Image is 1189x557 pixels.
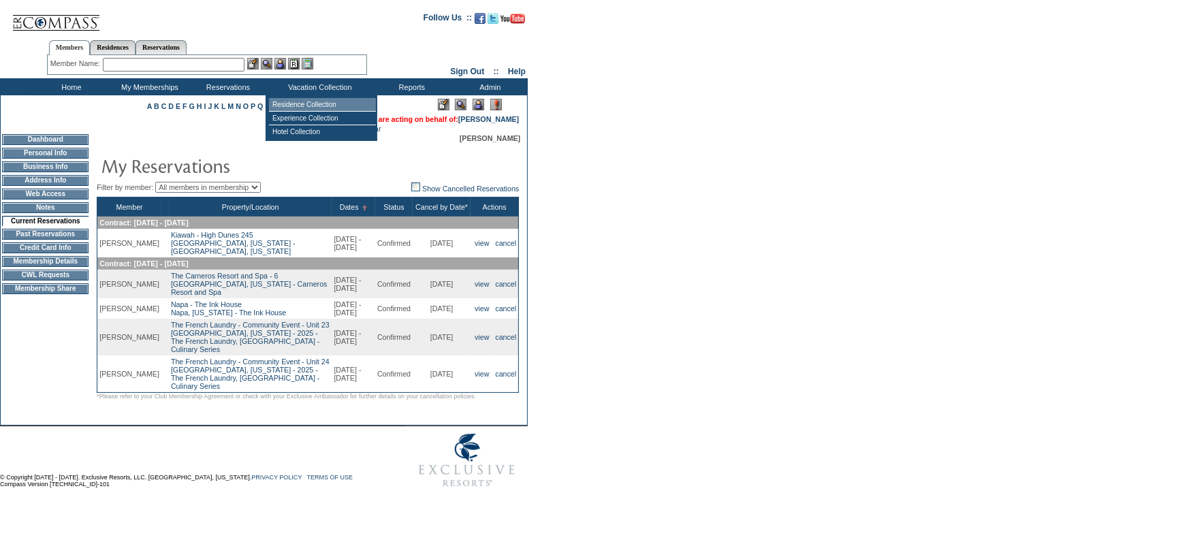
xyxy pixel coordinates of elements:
[269,98,376,112] td: Residence Collection
[261,58,272,69] img: View
[475,239,489,247] a: view
[99,219,188,227] span: Contract: [DATE] - [DATE]
[363,115,519,123] span: You are acting on behalf of:
[332,355,375,393] td: [DATE] - [DATE]
[183,102,187,110] a: F
[274,58,286,69] img: Impersonate
[475,17,486,25] a: Become our fan on Facebook
[2,216,89,226] td: Current Reservations
[269,112,376,125] td: Experience Collection
[413,319,471,355] td: [DATE]
[221,102,225,110] a: L
[161,102,167,110] a: C
[171,300,286,317] a: Napa - The Ink HouseNapa, [US_STATE] - The Ink House
[411,182,420,191] img: chk_off.JPG
[204,102,206,110] a: I
[247,58,259,69] img: b_edit.gif
[2,283,89,294] td: Membership Share
[449,78,528,95] td: Admin
[508,67,526,76] a: Help
[2,202,89,213] td: Notes
[257,102,263,110] a: Q
[375,270,413,298] td: Confirmed
[50,58,103,69] div: Member Name:
[12,3,100,31] img: Compass Home
[475,333,489,341] a: view
[97,298,161,319] td: [PERSON_NAME]
[450,67,484,76] a: Sign Out
[455,99,466,110] img: View Mode
[197,102,202,110] a: H
[288,58,300,69] img: Reservations
[227,102,234,110] a: M
[375,319,413,355] td: Confirmed
[243,102,249,110] a: O
[475,13,486,24] img: Become our fan on Facebook
[171,321,330,353] a: The French Laundry - Community Event - Unit 23[GEOGRAPHIC_DATA], [US_STATE] - 2025 - The French L...
[97,393,476,400] span: *Please refer to your Club Membership Agreement or check with your Exclusive Ambassador for furth...
[375,229,413,257] td: Confirmed
[363,125,381,133] a: Clear
[171,231,296,255] a: Kiawah - High Dunes 245[GEOGRAPHIC_DATA], [US_STATE] - [GEOGRAPHIC_DATA], [US_STATE]
[460,134,520,142] span: [PERSON_NAME]
[97,319,161,355] td: [PERSON_NAME]
[116,203,143,211] a: Member
[266,78,371,95] td: Vacation Collection
[109,78,187,95] td: My Memberships
[208,102,212,110] a: J
[236,102,241,110] a: N
[475,304,489,313] a: view
[501,17,525,25] a: Subscribe to our YouTube Channel
[31,78,109,95] td: Home
[2,242,89,253] td: Credit Card Info
[490,99,502,110] img: Log Concern/Member Elevation
[2,161,89,172] td: Business Info
[488,17,498,25] a: Follow us on Twitter
[413,355,471,393] td: [DATE]
[269,125,376,138] td: Hotel Collection
[475,370,489,378] a: view
[471,197,519,217] th: Actions
[90,40,136,54] a: Residences
[496,239,517,247] a: cancel
[307,474,353,481] a: TERMS OF USE
[375,355,413,393] td: Confirmed
[214,102,219,110] a: K
[501,14,525,24] img: Subscribe to our YouTube Channel
[2,189,89,200] td: Web Access
[99,259,188,268] span: Contract: [DATE] - [DATE]
[97,229,161,257] td: [PERSON_NAME]
[136,40,187,54] a: Reservations
[332,229,375,257] td: [DATE] - [DATE]
[415,203,468,211] a: Cancel by Date*
[332,270,375,298] td: [DATE] - [DATE]
[371,78,449,95] td: Reports
[154,102,159,110] a: B
[375,298,413,319] td: Confirmed
[488,13,498,24] img: Follow us on Twitter
[2,175,89,186] td: Address Info
[168,102,174,110] a: D
[189,102,195,110] a: G
[97,270,161,298] td: [PERSON_NAME]
[413,270,471,298] td: [DATE]
[97,183,153,191] span: Filter by member:
[496,280,517,288] a: cancel
[101,152,373,179] img: pgTtlMyReservations.gif
[222,203,279,211] a: Property/Location
[340,203,359,211] a: Dates
[496,333,517,341] a: cancel
[494,67,499,76] span: ::
[2,270,89,281] td: CWL Requests
[424,12,472,28] td: Follow Us ::
[406,426,528,494] img: Exclusive Resorts
[359,205,368,210] img: Ascending
[251,474,302,481] a: PRIVACY POLICY
[171,357,330,390] a: The French Laundry - Community Event - Unit 24[GEOGRAPHIC_DATA], [US_STATE] - 2025 - The French L...
[413,298,471,319] td: [DATE]
[496,304,517,313] a: cancel
[473,99,484,110] img: Impersonate
[2,256,89,267] td: Membership Details
[176,102,180,110] a: E
[2,148,89,159] td: Personal Info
